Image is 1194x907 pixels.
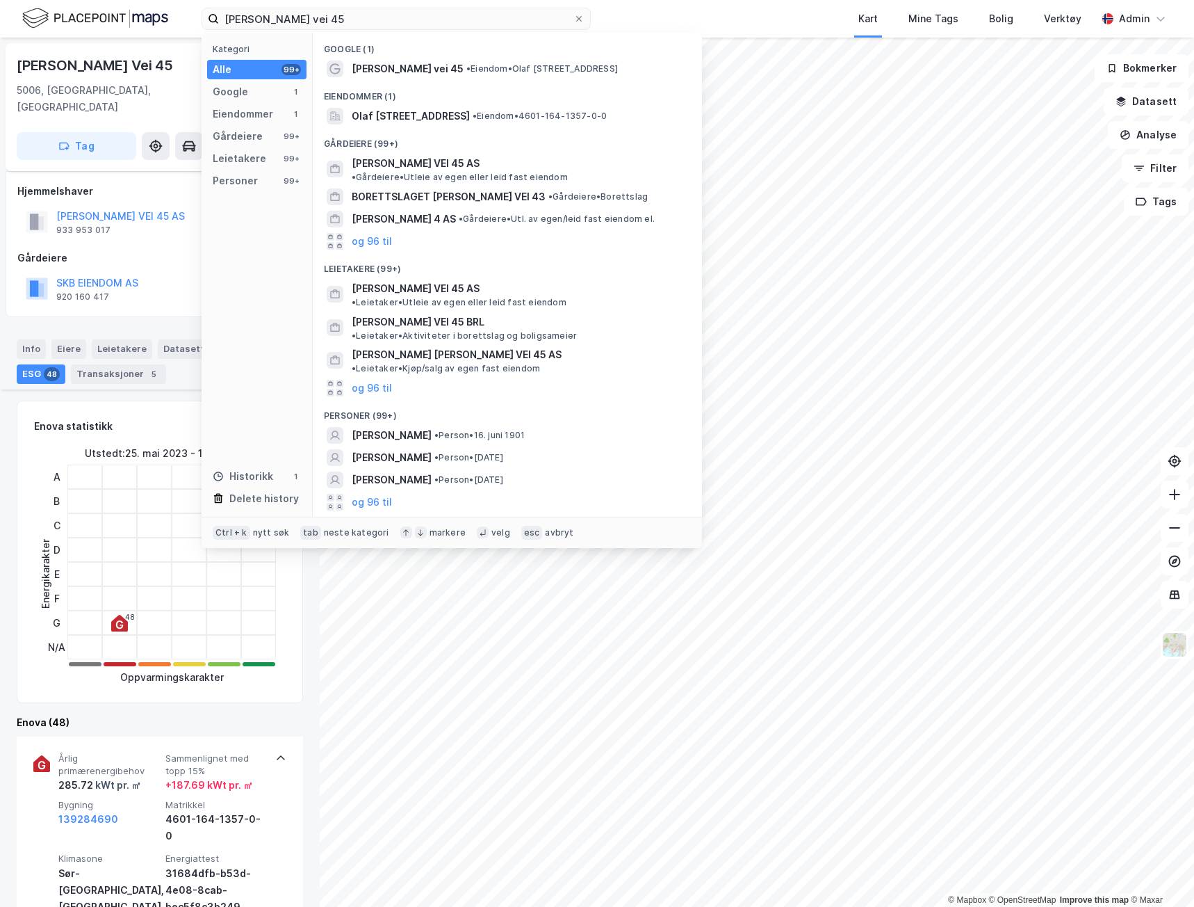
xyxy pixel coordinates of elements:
[352,297,566,308] span: Leietaker • Utleie av egen eller leid fast eiendom
[352,363,356,374] span: •
[56,225,111,236] div: 933 953 017
[548,191,648,202] span: Gårdeiere • Borettslag
[213,150,266,167] div: Leietakere
[313,80,702,105] div: Eiendommer (1)
[290,86,301,97] div: 1
[352,280,480,297] span: [PERSON_NAME] VEI 45 AS
[352,494,392,511] button: og 96 til
[85,445,259,462] div: Utstedt : 25. mai 2023 - 19. juni 2023
[38,539,54,609] div: Energikarakter
[71,364,166,384] div: Transaksjoner
[1108,121,1188,149] button: Analyse
[48,635,65,659] div: N/A
[219,8,573,29] input: Søk på adresse, matrikkel, gårdeiere, leietakere eller personer
[313,252,702,278] div: Leietakere (99+)
[1060,895,1129,905] a: Improve this map
[213,526,250,540] div: Ctrl + k
[290,471,301,482] div: 1
[430,527,466,538] div: markere
[48,489,65,513] div: B
[352,108,470,125] span: Olaf [STREET_ADDRESS]
[313,33,702,58] div: Google (1)
[213,468,273,485] div: Historikk
[58,853,160,865] span: Klimasone
[213,44,306,54] div: Kategori
[253,527,290,538] div: nytt søk
[125,613,135,621] div: 48
[1122,154,1188,182] button: Filter
[17,339,46,359] div: Info
[165,777,253,794] div: + 187.69 kWt pr. ㎡
[1095,54,1188,82] button: Bokmerker
[434,474,503,485] span: Person • [DATE]
[459,214,463,224] span: •
[434,474,439,485] span: •
[989,10,1013,27] div: Bolig
[213,61,231,78] div: Alle
[58,811,118,828] button: 139284690
[229,490,299,507] div: Delete history
[352,380,392,396] button: og 96 til
[491,527,510,538] div: velg
[213,172,258,189] div: Personer
[1125,840,1194,907] div: Kontrollprogram for chat
[48,562,65,586] div: E
[352,330,577,342] span: Leietaker • Aktiviteter i borettslag og boligsameier
[352,472,432,488] span: [PERSON_NAME]
[434,452,503,463] span: Person • [DATE]
[466,63,618,74] span: Eiendom • Olaf [STREET_ADDRESS]
[352,449,432,466] span: [PERSON_NAME]
[213,106,273,122] div: Eiendommer
[352,427,432,444] span: [PERSON_NAME]
[58,753,160,777] span: Årlig primærenergibehov
[281,131,301,142] div: 99+
[56,291,109,303] div: 920 160 417
[17,82,227,115] div: 5006, [GEOGRAPHIC_DATA], [GEOGRAPHIC_DATA]
[158,339,227,359] div: Datasett
[1104,88,1188,115] button: Datasett
[17,132,136,160] button: Tag
[48,513,65,538] div: C
[165,853,267,865] span: Energiattest
[93,777,141,794] div: kWt pr. ㎡
[352,363,540,374] span: Leietaker • Kjøp/salg av egen fast eiendom
[948,895,986,905] a: Mapbox
[466,63,471,74] span: •
[1119,10,1150,27] div: Admin
[473,111,477,121] span: •
[48,611,65,635] div: G
[165,799,267,811] span: Matrikkel
[213,83,248,100] div: Google
[17,250,302,266] div: Gårdeiere
[858,10,878,27] div: Kart
[434,430,439,440] span: •
[147,367,161,381] div: 5
[1124,188,1188,216] button: Tags
[58,799,160,811] span: Bygning
[120,669,224,686] div: Oppvarmingskarakter
[290,109,301,120] div: 1
[352,314,484,330] span: [PERSON_NAME] VEI 45 BRL
[17,183,302,200] div: Hjemmelshaver
[48,586,65,611] div: F
[313,399,702,424] div: Personer (99+)
[313,513,702,538] div: Historikk (1)
[459,214,655,225] span: Gårdeiere • Utl. av egen/leid fast eiendom el.
[352,61,464,77] span: [PERSON_NAME] vei 45
[352,188,546,205] span: BORETTSLAGET [PERSON_NAME] VEI 43
[44,367,60,381] div: 48
[352,346,562,363] span: [PERSON_NAME] [PERSON_NAME] VEI 45 AS
[352,211,456,227] span: [PERSON_NAME] 4 AS
[34,418,113,435] div: Enova statistikk
[17,54,176,77] div: [PERSON_NAME] Vei 45
[51,339,86,359] div: Eiere
[352,172,568,183] span: Gårdeiere • Utleie av egen eller leid fast eiendom
[1125,840,1194,907] iframe: Chat Widget
[213,128,263,145] div: Gårdeiere
[352,330,356,341] span: •
[1161,632,1188,658] img: Z
[17,714,303,731] div: Enova (48)
[281,175,301,186] div: 99+
[545,527,573,538] div: avbryt
[313,127,702,152] div: Gårdeiere (99+)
